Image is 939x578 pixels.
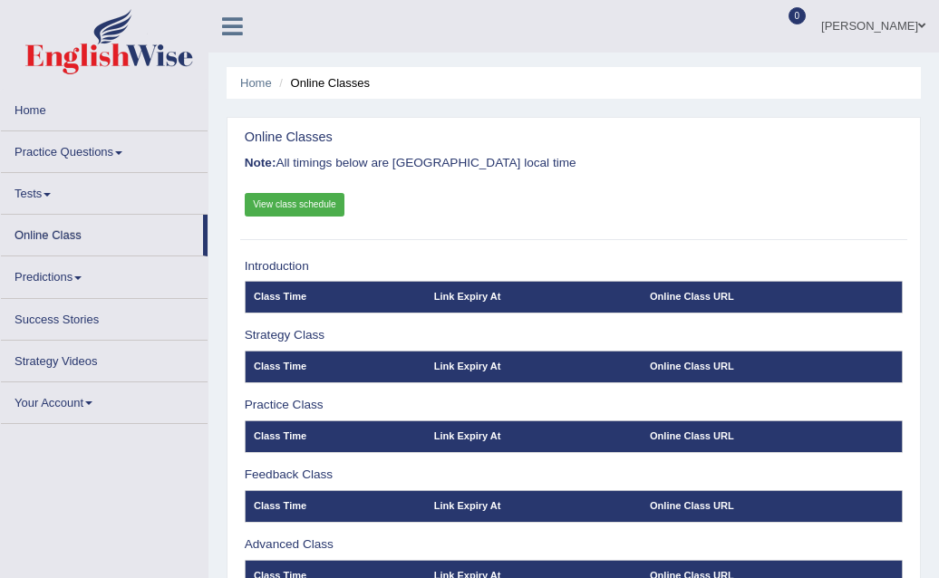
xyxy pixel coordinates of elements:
b: Note: [245,156,276,169]
a: Your Account [1,382,208,418]
h3: Practice Class [245,399,904,412]
th: Class Time [245,281,425,313]
th: Link Expiry At [425,420,641,452]
a: Predictions [1,256,208,292]
a: Strategy Videos [1,341,208,376]
th: Class Time [245,420,425,452]
h3: Introduction [245,260,904,274]
li: Online Classes [275,74,370,92]
th: Link Expiry At [425,490,641,522]
span: 0 [789,7,807,24]
a: Home [1,90,208,125]
th: Class Time [245,351,425,382]
a: Tests [1,173,208,208]
h3: All timings below are [GEOGRAPHIC_DATA] local time [245,157,904,170]
th: Class Time [245,490,425,522]
h3: Advanced Class [245,538,904,552]
h2: Online Classes [245,130,653,145]
th: Link Expiry At [425,281,641,313]
h3: Feedback Class [245,468,904,482]
h3: Strategy Class [245,329,904,342]
a: Home [240,76,272,90]
a: Practice Questions [1,131,208,167]
th: Online Class URL [642,351,903,382]
a: Online Class [1,215,203,250]
th: Online Class URL [642,490,903,522]
th: Online Class URL [642,420,903,452]
a: View class schedule [245,193,345,217]
th: Online Class URL [642,281,903,313]
th: Link Expiry At [425,351,641,382]
a: Success Stories [1,299,208,334]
